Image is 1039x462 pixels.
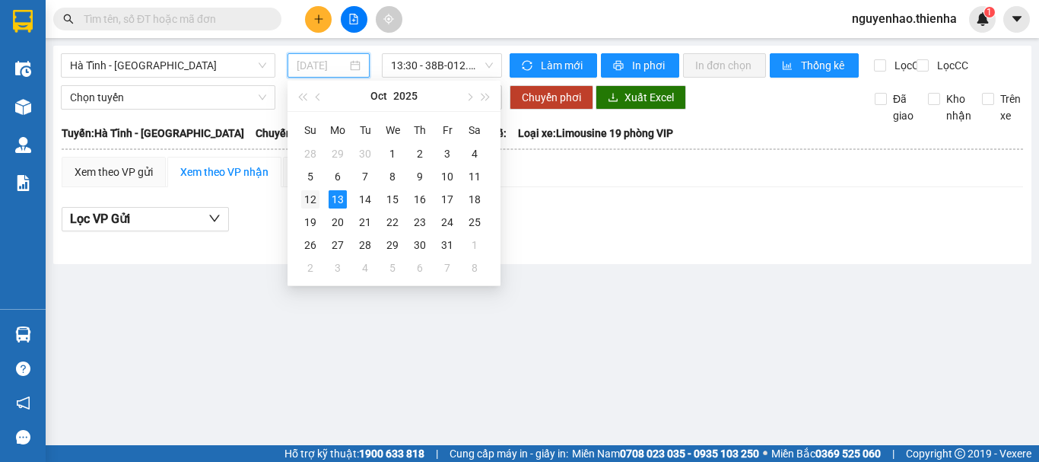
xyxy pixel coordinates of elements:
[256,125,367,142] span: Chuyến: (13:30 [DATE])
[1010,12,1024,26] span: caret-down
[379,165,406,188] td: 2025-10-08
[15,175,31,191] img: solution-icon
[434,234,461,256] td: 2025-10-31
[984,7,995,18] sup: 1
[351,234,379,256] td: 2025-10-28
[411,213,429,231] div: 23
[888,57,928,74] span: Lọc CR
[13,10,33,33] img: logo-vxr
[940,91,977,124] span: Kho nhận
[461,211,488,234] td: 2025-10-25
[297,234,324,256] td: 2025-10-26
[379,142,406,165] td: 2025-10-01
[461,234,488,256] td: 2025-11-01
[297,118,324,142] th: Su
[434,188,461,211] td: 2025-10-17
[461,188,488,211] td: 2025-10-18
[383,259,402,277] div: 5
[393,81,418,111] button: 2025
[379,188,406,211] td: 2025-10-15
[406,256,434,279] td: 2025-11-06
[15,327,31,343] img: warehouse-icon
[518,125,673,142] span: Loại xe: Limousine 19 phòng VIP
[461,165,488,188] td: 2025-10-11
[297,57,347,74] input: 13/10/2025
[461,118,488,142] th: Sa
[63,14,74,24] span: search
[329,145,347,163] div: 29
[297,165,324,188] td: 2025-10-05
[351,256,379,279] td: 2025-11-04
[994,91,1027,124] span: Trên xe
[620,448,759,460] strong: 0708 023 035 - 0935 103 250
[438,213,456,231] div: 24
[356,236,374,254] div: 28
[297,256,324,279] td: 2025-11-02
[324,211,351,234] td: 2025-10-20
[301,259,319,277] div: 2
[438,236,456,254] div: 31
[465,145,484,163] div: 4
[62,207,229,231] button: Lọc VP Gửi
[376,6,402,33] button: aim
[465,190,484,209] div: 18
[356,259,374,277] div: 4
[70,209,130,228] span: Lọc VP Gửi
[324,142,351,165] td: 2025-09-29
[324,256,351,279] td: 2025-11-03
[632,57,667,74] span: In phơi
[324,118,351,142] th: Mo
[406,234,434,256] td: 2025-10-30
[379,118,406,142] th: We
[313,14,324,24] span: plus
[434,165,461,188] td: 2025-10-10
[411,145,429,163] div: 2
[297,188,324,211] td: 2025-10-12
[351,142,379,165] td: 2025-09-30
[411,259,429,277] div: 6
[329,190,347,209] div: 13
[801,57,847,74] span: Thống kê
[461,142,488,165] td: 2025-10-04
[596,85,686,110] button: downloadXuất Excel
[411,190,429,209] div: 16
[510,53,597,78] button: syncLàm mới
[329,259,347,277] div: 3
[15,137,31,153] img: warehouse-icon
[324,234,351,256] td: 2025-10-27
[62,127,244,139] b: Tuyến: Hà Tĩnh - [GEOGRAPHIC_DATA]
[383,213,402,231] div: 22
[411,167,429,186] div: 9
[406,142,434,165] td: 2025-10-02
[601,53,679,78] button: printerIn phơi
[15,99,31,115] img: warehouse-icon
[351,165,379,188] td: 2025-10-07
[461,256,488,279] td: 2025-11-08
[892,445,894,462] span: |
[16,362,30,376] span: question-circle
[301,167,319,186] div: 5
[379,211,406,234] td: 2025-10-22
[383,236,402,254] div: 29
[770,53,859,78] button: bar-chartThống kê
[406,118,434,142] th: Th
[324,188,351,211] td: 2025-10-13
[70,86,266,109] span: Chọn tuyến
[406,165,434,188] td: 2025-10-09
[359,448,424,460] strong: 1900 633 818
[438,190,456,209] div: 17
[301,236,319,254] div: 26
[383,167,402,186] div: 8
[284,445,424,462] span: Hỗ trợ kỹ thuật:
[341,6,367,33] button: file-add
[541,57,585,74] span: Làm mới
[356,213,374,231] div: 21
[1003,6,1030,33] button: caret-down
[383,145,402,163] div: 1
[411,236,429,254] div: 30
[976,12,990,26] img: icon-new-feature
[438,145,456,163] div: 3
[406,211,434,234] td: 2025-10-23
[329,213,347,231] div: 20
[383,14,394,24] span: aim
